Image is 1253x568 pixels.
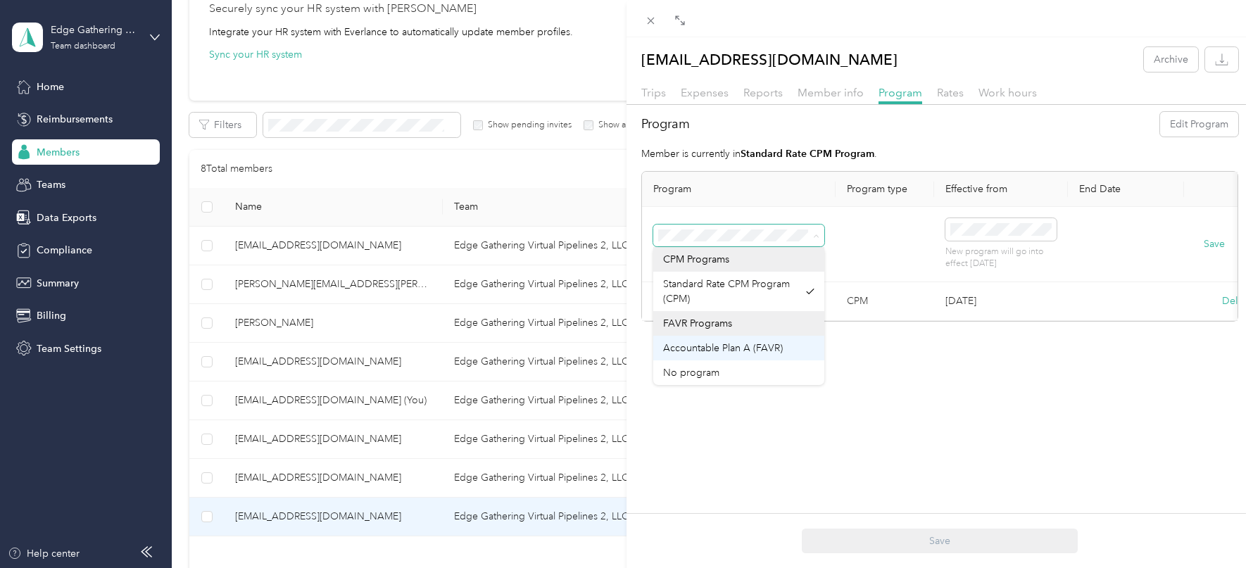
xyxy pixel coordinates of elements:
[978,86,1037,99] span: Work hours
[1174,489,1253,568] iframe: Everlance-gr Chat Button Frame
[653,311,824,336] li: FAVR Programs
[1144,47,1198,72] button: Archive
[1160,112,1238,137] button: Edit Program
[663,367,719,379] span: No program
[937,86,964,99] span: Rates
[1222,294,1252,308] button: Delete
[1204,236,1225,252] button: Save
[641,146,1238,161] p: Member is currently in .
[934,172,1068,207] th: Effective from
[945,246,1057,270] p: New program will go into effect [DATE]
[743,86,783,99] span: Reports
[663,342,783,354] span: Accountable Plan A (FAVR)
[642,282,836,321] td: Standard Rate CPM Program
[642,172,836,207] th: Program
[798,86,864,99] span: Member info
[836,172,934,207] th: Program type
[879,86,922,99] span: Program
[663,278,790,305] span: Standard Rate CPM Program (CPM)
[741,148,874,160] strong: Standard Rate CPM Program
[681,86,729,99] span: Expenses
[934,282,1068,321] td: [DATE]
[836,282,934,321] td: CPM
[641,115,690,134] h2: Program
[641,47,898,72] p: [EMAIL_ADDRESS][DOMAIN_NAME]
[641,86,666,99] span: Trips
[653,247,824,272] li: CPM Programs
[1068,172,1184,207] th: End Date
